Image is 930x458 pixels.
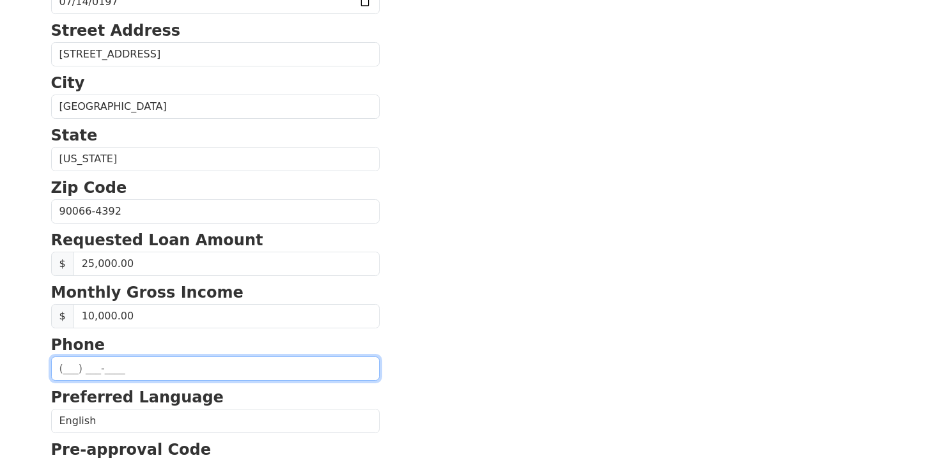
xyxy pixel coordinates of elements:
input: Requested Loan Amount [74,252,380,276]
strong: State [51,126,98,144]
span: $ [51,304,74,328]
strong: Requested Loan Amount [51,231,263,249]
input: Street Address [51,42,380,66]
input: City [51,95,380,119]
strong: Zip Code [51,179,127,197]
input: Monthly Gross Income [74,304,380,328]
input: (___) ___-____ [51,356,380,381]
strong: Phone [51,336,105,354]
strong: Preferred Language [51,388,224,406]
strong: Street Address [51,22,181,40]
input: Zip Code [51,199,380,224]
p: Monthly Gross Income [51,281,380,304]
span: $ [51,252,74,276]
strong: City [51,74,85,92]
